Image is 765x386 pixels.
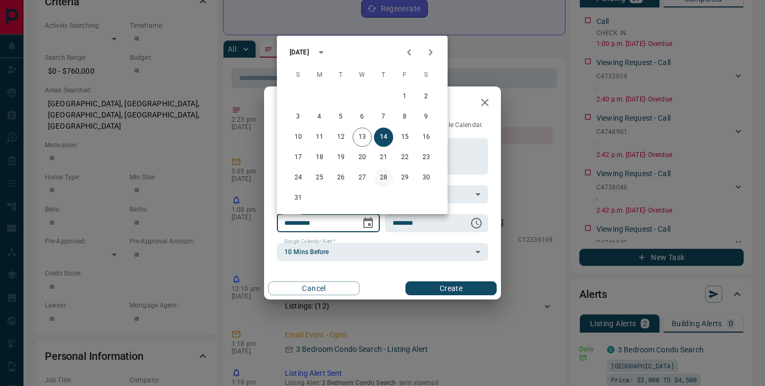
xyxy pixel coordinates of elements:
button: 28 [374,168,393,187]
button: 9 [417,107,436,127]
button: calendar view is open, switch to year view [312,43,330,61]
span: Thursday [374,65,393,86]
span: Tuesday [331,65,350,86]
button: 13 [353,128,372,147]
button: 3 [289,107,308,127]
button: 8 [395,107,415,127]
span: Monday [310,65,329,86]
button: Previous month [399,42,420,63]
div: 10 Mins Before [277,243,488,261]
label: Time [393,209,407,216]
button: 5 [331,107,350,127]
span: Saturday [417,65,436,86]
button: 22 [395,148,415,167]
button: 12 [331,128,350,147]
button: 6 [353,107,372,127]
div: [DATE] [290,48,309,57]
button: 25 [310,168,329,187]
button: 26 [331,168,350,187]
h2: New Task [264,86,337,121]
button: 15 [395,128,415,147]
button: 2 [417,87,436,106]
button: 10 [289,128,308,147]
button: 27 [353,168,372,187]
button: 31 [289,188,308,208]
button: Choose date, selected date is Aug 14, 2025 [357,212,379,234]
button: 7 [374,107,393,127]
button: 23 [417,148,436,167]
button: 17 [289,148,308,167]
button: Cancel [268,281,360,295]
button: Next month [420,42,441,63]
button: 11 [310,128,329,147]
button: 20 [353,148,372,167]
button: 4 [310,107,329,127]
button: 14 [374,128,393,147]
span: Sunday [289,65,308,86]
button: 30 [417,168,436,187]
label: Date [284,209,298,216]
button: 24 [289,168,308,187]
button: 16 [417,128,436,147]
button: Create [405,281,497,295]
button: 19 [331,148,350,167]
button: 29 [395,168,415,187]
button: 18 [310,148,329,167]
button: Choose time, selected time is 6:00 AM [466,212,487,234]
label: Google Calendar Alert [284,238,336,245]
span: Friday [395,65,415,86]
span: Wednesday [353,65,372,86]
button: 1 [395,87,415,106]
button: 21 [374,148,393,167]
